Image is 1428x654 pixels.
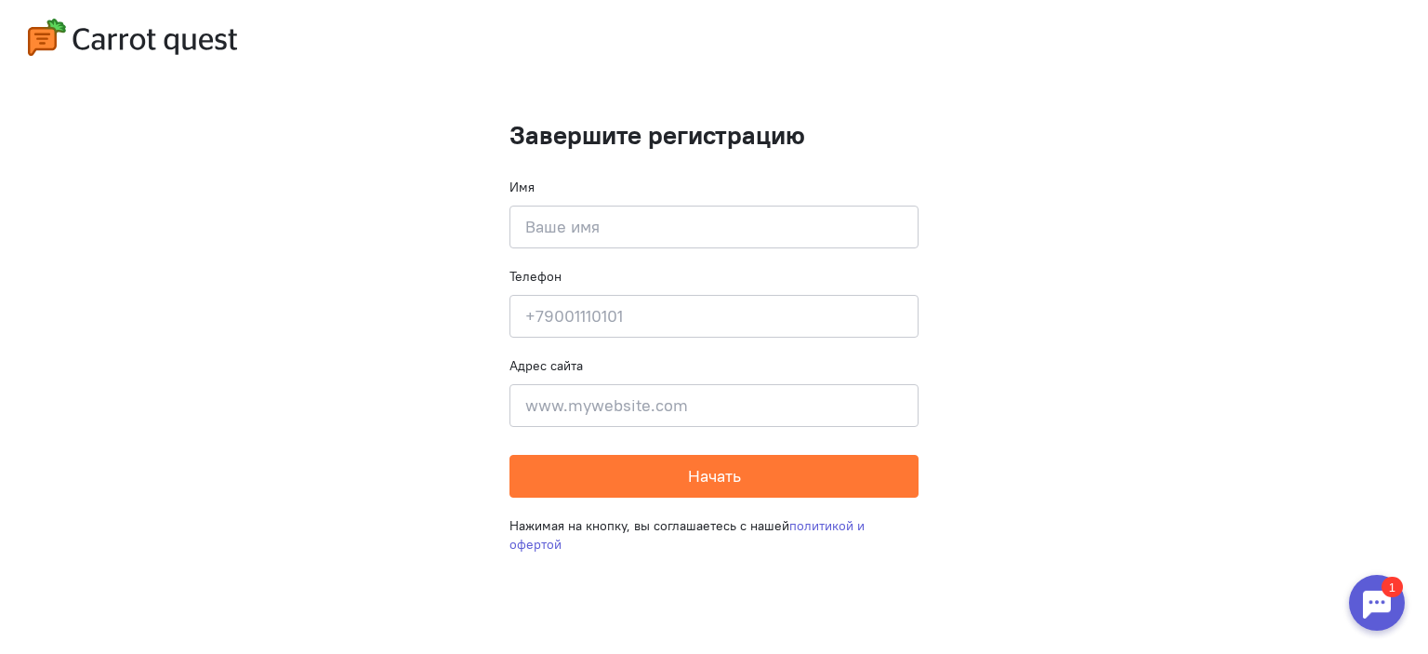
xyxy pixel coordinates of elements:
[509,267,562,286] label: Телефон
[42,11,63,32] div: 1
[509,356,583,375] label: Адрес сайта
[509,517,865,553] a: политикой и офертой
[688,465,741,487] span: Начать
[509,206,919,248] input: Ваше имя
[509,498,919,572] div: Нажимая на кнопку, вы соглашаетесь с нашей
[28,19,237,56] img: carrot-quest-logo.svg
[509,295,919,338] input: +79001110101
[509,384,919,427] input: www.mywebsite.com
[509,121,919,150] h1: Завершите регистрацию
[509,455,919,498] button: Начать
[509,178,535,196] label: Имя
